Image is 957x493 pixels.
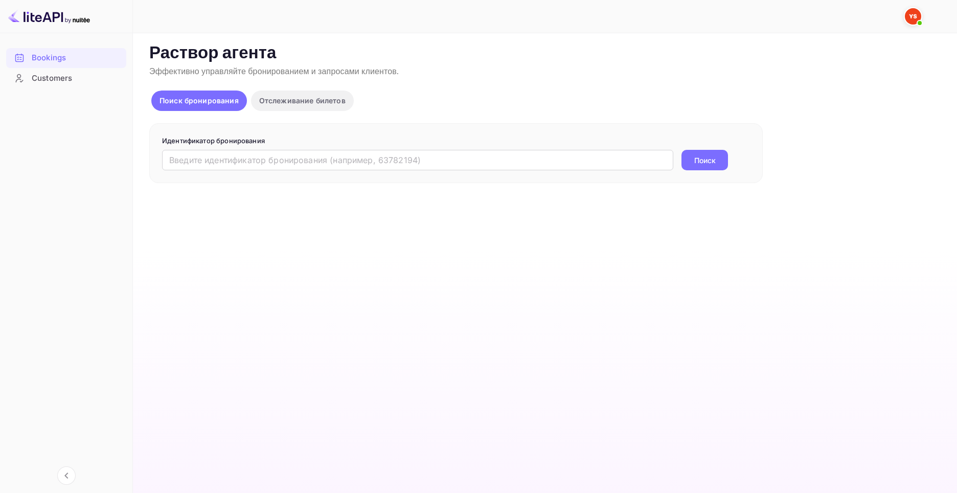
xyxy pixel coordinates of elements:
ya-tr-span: Эффективно управляйте бронированием и запросами клиентов. [149,66,399,77]
img: Yandex Support [905,8,921,25]
ya-tr-span: Отслеживание билетов [259,96,346,105]
div: Bookings [32,52,121,64]
button: Свернуть навигацию [57,466,76,485]
a: Customers [6,69,126,87]
img: Логотип LiteAPI [8,8,90,25]
ya-tr-span: Поиск [694,155,716,166]
div: Customers [6,69,126,88]
ya-tr-span: Раствор агента [149,42,277,64]
ya-tr-span: Идентификатор бронирования [162,137,265,145]
ya-tr-span: Поиск бронирования [159,96,239,105]
input: Введите идентификатор бронирования (например, 63782194) [162,150,673,170]
div: Bookings [6,48,126,68]
a: Bookings [6,48,126,67]
div: Customers [32,73,121,84]
button: Поиск [681,150,728,170]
